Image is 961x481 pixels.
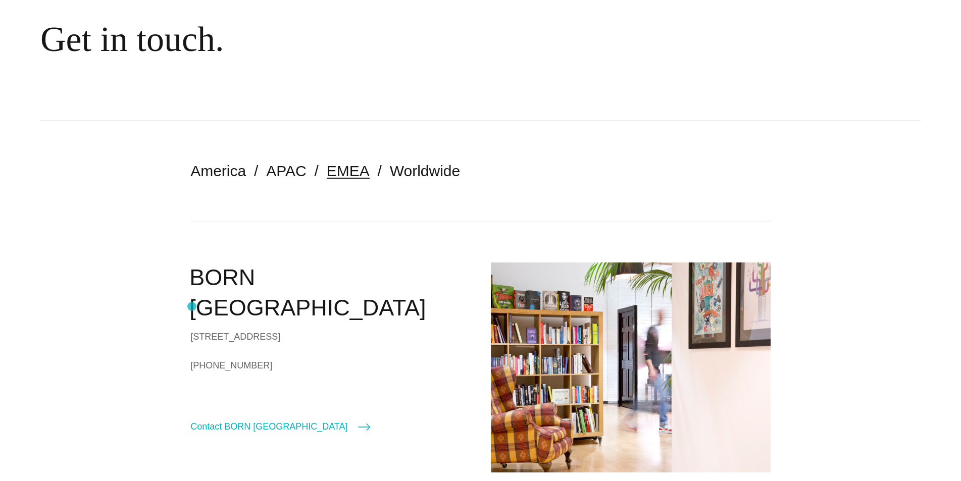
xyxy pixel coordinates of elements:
[327,163,370,179] a: EMEA
[190,358,470,373] a: [PHONE_NUMBER]
[190,163,246,179] a: America
[190,329,470,344] div: [STREET_ADDRESS]
[190,419,370,434] a: Contact BORN [GEOGRAPHIC_DATA]
[266,163,306,179] a: APAC
[40,19,616,60] div: Get in touch.
[390,163,461,179] a: Worldwide
[189,262,470,324] h2: BORN [GEOGRAPHIC_DATA]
